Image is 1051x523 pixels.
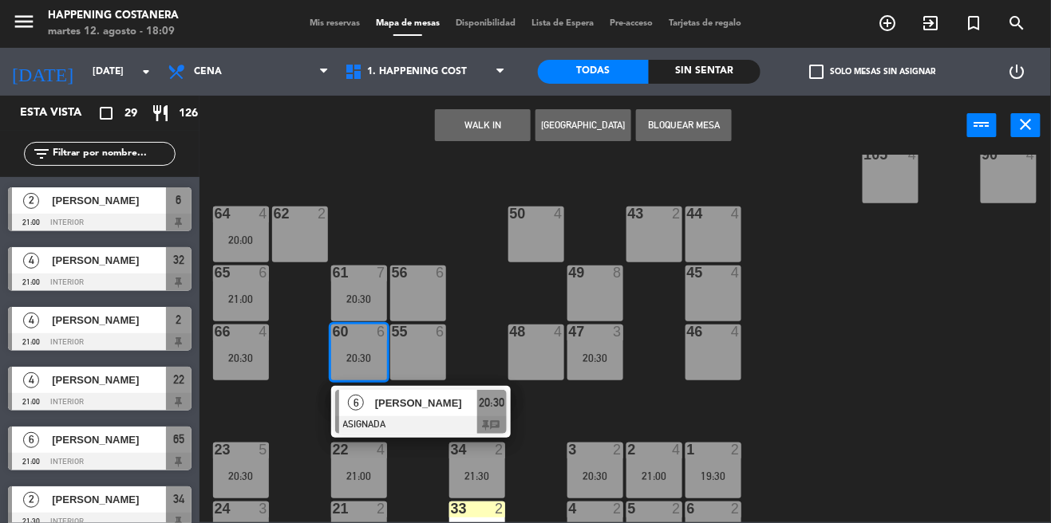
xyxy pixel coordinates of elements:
i: arrow_drop_down [136,62,156,81]
div: 2 [672,206,682,221]
div: 4 [1026,147,1036,162]
i: close [1017,115,1036,134]
i: filter_list [32,144,51,163]
div: 21:00 [213,293,269,305]
div: 90 [982,147,983,162]
div: 48 [510,324,511,339]
span: 6 [176,191,182,210]
i: exit_to_app [922,14,941,33]
span: [PERSON_NAME] [375,395,477,411]
span: 2 [23,492,39,508]
div: 2 [672,501,682,516]
div: 4 [554,324,563,339]
div: Esta vista [8,104,115,123]
div: martes 12. agosto - 18:09 [48,24,179,40]
div: 105 [864,147,865,162]
span: 126 [179,104,198,123]
span: Cena [194,66,222,77]
i: menu [12,10,36,33]
div: 21:00 [331,470,387,482]
span: 6 [348,395,364,411]
div: Sin sentar [649,60,761,84]
div: 8 [613,265,622,280]
div: 20:30 [213,470,269,482]
span: [PERSON_NAME] [52,312,166,328]
span: 34 [173,490,184,509]
div: 4 [731,265,741,280]
div: 19:30 [686,470,741,482]
div: 20:30 [567,352,623,364]
div: 21:00 [626,470,682,482]
div: 6 [377,324,386,339]
div: 4 [377,442,386,457]
div: 20:00 [213,234,269,246]
i: search [1008,14,1027,33]
span: 4 [23,313,39,328]
div: 2 [731,501,741,516]
span: 22 [173,370,184,389]
div: 4 [672,442,682,457]
span: [PERSON_NAME] [52,252,166,269]
div: 4 [908,147,918,162]
div: 20:30 [567,470,623,482]
div: 1 [687,442,688,457]
button: [GEOGRAPHIC_DATA] [535,109,631,141]
i: add_circle_outline [879,14,898,33]
div: 4 [259,324,268,339]
span: Tarjetas de regalo [661,19,749,28]
button: WALK IN [435,109,531,141]
i: crop_square [97,104,116,123]
i: power_input [973,115,992,134]
span: [PERSON_NAME] [52,192,166,209]
div: 6 [259,265,268,280]
div: 4 [731,324,741,339]
span: 4 [23,372,39,388]
span: Mis reservas [302,19,368,28]
button: power_input [967,113,997,137]
span: Lista de Espera [524,19,602,28]
div: 6 [436,324,445,339]
div: 4 [569,501,570,516]
div: 6 [436,265,445,280]
span: [PERSON_NAME] [52,372,166,388]
div: 7 [377,265,386,280]
span: 1. HAPPENING COST [367,66,468,77]
div: 21:30 [449,470,505,482]
div: 20:30 [213,352,269,364]
div: Todas [538,60,650,84]
span: [PERSON_NAME] [52,431,166,448]
div: 3 [613,324,622,339]
div: 3 [259,501,268,516]
div: 20:30 [331,352,387,364]
div: 3 [569,442,570,457]
span: Mapa de mesas [368,19,448,28]
div: Happening Costanera [48,8,179,24]
div: 2 [318,206,327,221]
div: 2 [377,501,386,516]
span: 6 [23,432,39,448]
span: 20:30 [479,393,504,412]
span: Disponibilidad [448,19,524,28]
span: 65 [173,430,184,449]
div: 2 [613,501,622,516]
span: 32 [173,250,184,269]
i: restaurant [151,104,170,123]
i: power_settings_new [1008,62,1027,81]
div: 2 [495,501,504,516]
div: 45 [687,265,688,280]
div: 4 [259,206,268,221]
label: Solo mesas sin asignar [809,65,935,79]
